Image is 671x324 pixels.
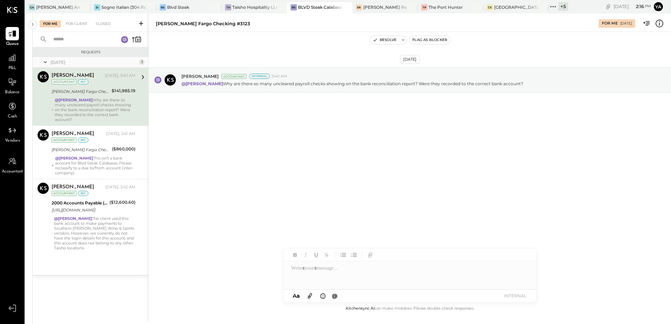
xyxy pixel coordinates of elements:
div: CS [487,4,493,11]
div: [DATE], 3:42 AM [105,184,135,190]
div: TH [225,4,231,11]
div: int [78,191,88,196]
a: P&L [0,51,24,72]
div: ($12,600.60) [109,199,135,206]
div: SI [94,4,100,11]
a: Accountant [0,155,24,175]
a: Queue [0,27,24,47]
span: a [297,292,300,299]
div: BS [160,4,166,11]
div: [DATE] [51,59,137,65]
button: Italic [301,250,310,259]
div: [PERSON_NAME] Fargo Checking #0781 [52,146,110,153]
div: For Me [40,20,61,27]
div: [PERSON_NAME] Fargo Checking #3123 [156,20,250,27]
button: INTERNAL [501,291,529,301]
div: [URL][DOMAIN_NAME] [52,207,107,214]
div: 3 [139,59,145,65]
div: BLVD Steak Calabasas [298,4,342,10]
button: Aa [291,292,302,300]
button: Unordered List [339,250,348,259]
button: Ya [653,1,664,12]
span: Balance [5,89,20,96]
button: Underline [312,250,321,259]
button: @ [330,291,340,300]
div: [PERSON_NAME] [52,184,94,191]
div: [PERSON_NAME] [52,72,94,79]
div: Internal [249,74,270,79]
div: SR [356,4,362,11]
div: ($860,000) [112,146,135,153]
strong: @[PERSON_NAME] [55,156,93,161]
div: Accountant [52,191,77,196]
div: copy link [605,3,612,10]
button: Ordered List [349,250,358,259]
strong: @[PERSON_NAME] [55,97,93,102]
span: P&L [8,65,16,72]
div: Sogno Italian (304 Restaurant) [101,4,145,10]
button: Bold [291,250,300,259]
div: [DATE] [400,55,420,64]
div: [DATE], 3:40 AM [105,73,135,79]
div: Taisho Hospitality LLC [232,4,276,10]
div: TP [421,4,427,11]
div: Blvd Steak [167,4,189,10]
div: $141,985.19 [112,87,135,94]
button: Flag as Blocker [410,36,450,44]
div: This isn't a bank account for Blvd Steak Calabasas. Please reclassify to a due to/from account (i... [55,156,135,175]
div: Why are there so many uncleared payroll checks showing on the bank reconciliation report? Were th... [55,97,135,122]
div: + 5 [558,2,568,11]
span: Accountant [2,169,23,175]
div: BS [291,4,297,11]
div: For Client [62,20,91,27]
div: Accountant [52,137,77,143]
div: [PERSON_NAME] Fargo Checking #3123 [52,88,109,95]
button: Add URL [366,250,375,259]
div: [DATE] [620,21,632,26]
div: int [78,137,88,143]
div: [DATE] [613,3,651,10]
a: Balance [0,75,24,96]
a: Vendors [0,124,24,144]
div: Closed [92,20,114,27]
strong: @[PERSON_NAME] [181,81,223,86]
div: For Me [602,21,618,26]
div: 2000 Accounts Payable (A/P) [52,200,107,207]
div: int [78,79,88,85]
span: @ [332,292,338,299]
div: [GEOGRAPHIC_DATA][PERSON_NAME] [494,4,538,10]
div: [PERSON_NAME] Arso [36,4,80,10]
div: Accountant [221,74,246,79]
div: The Port Hunter [428,4,463,10]
span: Queue [6,41,19,47]
button: Resolve [370,36,399,44]
span: Cash [8,114,17,120]
div: [DATE], 3:41 AM [106,131,135,137]
button: Strikethrough [322,250,331,259]
div: Requests [36,50,145,55]
div: [PERSON_NAME] [52,130,94,137]
span: Vendors [5,138,20,144]
div: The client used this bank account to make payments to Southern [PERSON_NAME] Wine & Spirits vendo... [54,216,135,250]
span: 3:40 AM [272,74,287,79]
span: [PERSON_NAME] [181,73,219,79]
div: [PERSON_NAME] Restaurant & Deli [363,4,407,10]
div: GA [29,4,35,11]
div: Accountant [52,79,77,85]
p: Why are there so many uncleared payroll checks showing on the bank reconciliation report? Were th... [181,81,523,87]
strong: @[PERSON_NAME] [54,216,92,221]
a: Cash [0,100,24,120]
